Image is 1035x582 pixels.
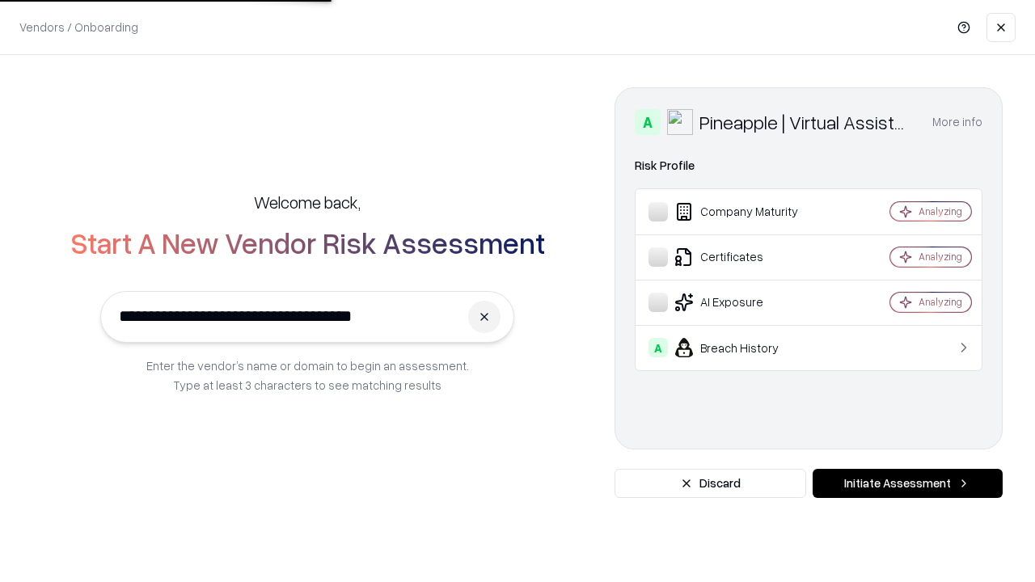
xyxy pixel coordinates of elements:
[648,247,842,267] div: Certificates
[699,109,913,135] div: Pineapple | Virtual Assistant Agency
[254,191,361,213] h5: Welcome back,
[19,19,138,36] p: Vendors / Onboarding
[648,338,668,357] div: A
[615,469,806,498] button: Discard
[813,469,1003,498] button: Initiate Assessment
[648,202,842,221] div: Company Maturity
[919,205,962,218] div: Analyzing
[70,226,545,259] h2: Start A New Vendor Risk Assessment
[932,108,982,137] button: More info
[146,356,469,394] p: Enter the vendor’s name or domain to begin an assessment. Type at least 3 characters to see match...
[667,109,693,135] img: Pineapple | Virtual Assistant Agency
[919,250,962,264] div: Analyzing
[635,156,982,175] div: Risk Profile
[635,109,661,135] div: A
[919,295,962,309] div: Analyzing
[648,293,842,312] div: AI Exposure
[648,338,842,357] div: Breach History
